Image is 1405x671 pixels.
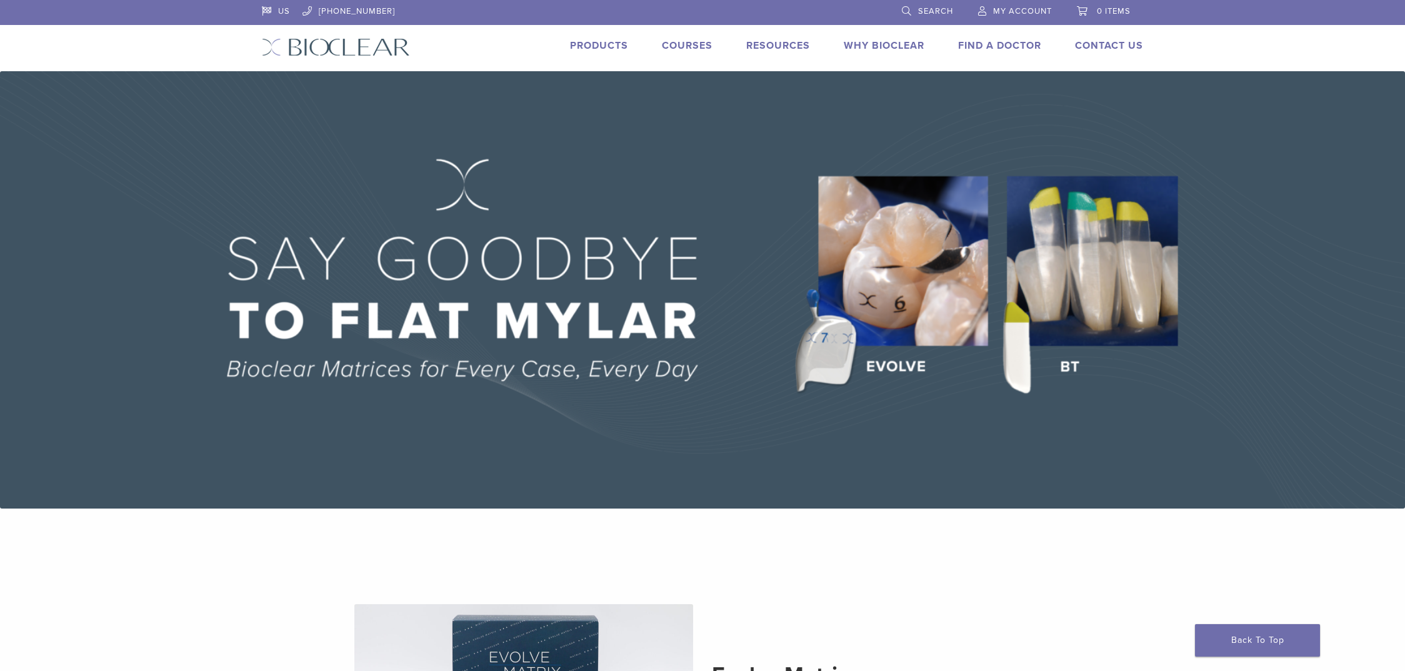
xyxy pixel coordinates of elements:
[1075,39,1143,52] a: Contact Us
[918,6,953,16] span: Search
[746,39,810,52] a: Resources
[570,39,628,52] a: Products
[1195,624,1320,657] a: Back To Top
[1097,6,1131,16] span: 0 items
[262,38,410,56] img: Bioclear
[993,6,1052,16] span: My Account
[662,39,712,52] a: Courses
[958,39,1041,52] a: Find A Doctor
[844,39,924,52] a: Why Bioclear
